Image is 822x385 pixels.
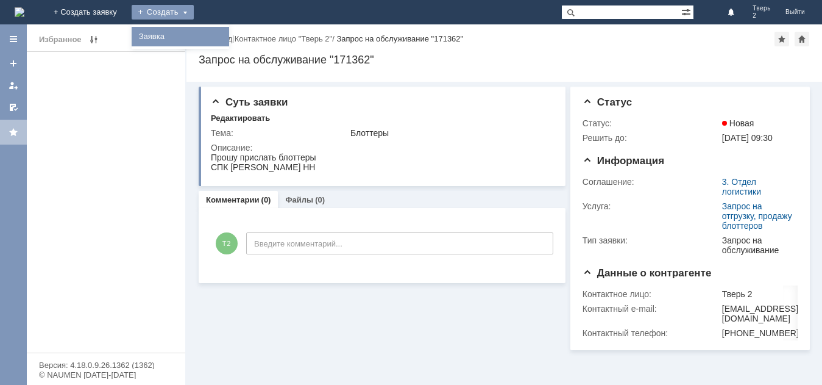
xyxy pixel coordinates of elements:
[4,54,23,73] a: Создать заявку
[722,328,799,338] div: [PHONE_NUMBER]
[39,371,173,379] div: © NAUMEN [DATE]-[DATE]
[795,32,809,46] div: Сделать домашней страницей
[134,29,227,44] a: Заявка
[211,113,270,123] div: Редактировать
[235,34,332,43] a: Контактное лицо "Тверь 2"
[583,201,720,211] div: Услуга:
[211,96,288,108] span: Суть заявки
[39,361,173,369] div: Версия: 4.18.0.9.26.1362 (1362)
[4,98,23,117] a: Мои согласования
[15,7,24,17] a: Перейти на домашнюю страницу
[583,118,720,128] div: Статус:
[87,32,101,47] span: Редактирование избранного
[753,12,771,20] span: 2
[774,32,789,46] div: Добавить в избранное
[336,34,463,43] div: Запрос на обслуживание "171362"
[211,128,348,138] div: Тема:
[583,96,632,108] span: Статус
[216,232,238,254] span: Т2
[583,267,712,279] span: Данные о контрагенте
[15,7,24,17] img: logo
[132,5,194,20] div: Создать
[681,5,693,17] span: Расширенный поиск
[583,177,720,187] div: Соглашение:
[583,289,720,299] div: Контактное лицо:
[722,118,754,128] span: Новая
[722,133,773,143] span: [DATE] 09:30
[350,128,550,138] div: Блоттеры
[583,236,720,245] div: Тип заявки:
[583,133,720,143] div: Решить до:
[722,304,799,323] div: [EMAIL_ADDRESS][DOMAIN_NAME]
[39,32,82,47] div: Избранное
[583,328,720,338] div: Контактный телефон:
[315,195,325,204] div: (0)
[232,34,234,43] div: |
[261,195,271,204] div: (0)
[722,236,793,255] div: Запрос на обслуживание
[285,195,313,204] a: Файлы
[211,143,552,153] div: Описание:
[199,54,810,66] div: Запрос на обслуживание "171362"
[206,195,260,204] a: Комментарии
[235,34,337,43] div: /
[753,5,771,12] span: Тверь
[583,155,664,167] span: Информация
[722,289,799,299] div: Тверь 2
[722,177,761,196] a: 3. Отдел логистики
[583,304,720,314] div: Контактный e-mail:
[4,76,23,95] a: Мои заявки
[722,201,792,231] a: Запрос на отгрузку, продажу блоттеров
